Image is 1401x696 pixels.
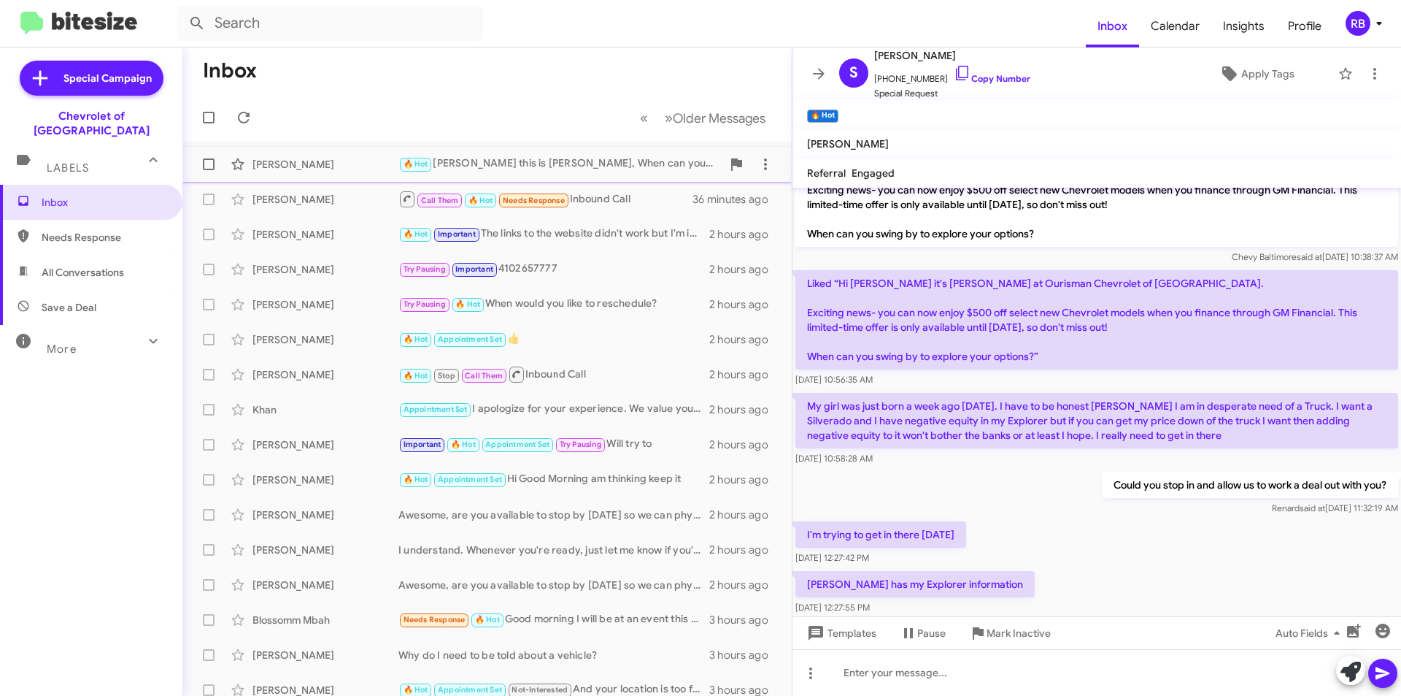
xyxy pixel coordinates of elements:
[398,436,709,453] div: Will try to
[804,620,876,646] span: Templates
[468,196,493,205] span: 🔥 Hot
[47,343,77,356] span: More
[957,620,1062,646] button: Mark Inactive
[560,440,602,449] span: Try Pausing
[398,543,709,557] div: I understand. Whenever you're ready, just let me know if you'd like to explore selling your Cruze.
[63,71,152,85] span: Special Campaign
[1297,251,1322,262] span: said at
[438,685,502,695] span: Appointment Set
[455,299,480,309] span: 🔥 Hot
[404,371,428,380] span: 🔥 Hot
[888,620,957,646] button: Pause
[398,296,709,313] div: When would you like to reschedule?
[709,508,780,522] div: 2 hours ago
[398,190,692,208] div: Inbound Call
[404,334,428,344] span: 🔥 Hot
[807,167,846,180] span: Referral
[1181,61,1331,87] button: Apply Tags
[252,437,398,452] div: [PERSON_NAME]
[874,86,1030,101] span: Special Request
[709,402,780,417] div: 2 hours ago
[709,297,780,312] div: 2 hours ago
[795,270,1398,370] p: Liked “Hi [PERSON_NAME] it's [PERSON_NAME] at Ourisman Chevrolet of [GEOGRAPHIC_DATA]. Exciting n...
[1264,620,1357,646] button: Auto Fields
[398,365,709,383] div: Inbound Call
[20,61,163,96] a: Special Campaign
[954,73,1030,84] a: Copy Number
[404,475,428,484] span: 🔥 Hot
[1272,502,1398,513] span: Renard [DATE] 11:32:19 AM
[852,167,895,180] span: Engaged
[1232,251,1398,262] span: Chevy Baltimore [DATE] 10:38:37 AM
[252,543,398,557] div: [PERSON_NAME]
[451,440,476,449] span: 🔥 Hot
[632,103,774,133] nav: Page navigation example
[421,196,459,205] span: Call Them
[465,371,503,380] span: Call Them
[252,367,398,382] div: [PERSON_NAME]
[709,332,780,347] div: 2 hours ago
[398,226,709,242] div: The links to the website didn't work but I'm in talks with [PERSON_NAME] rn
[252,157,398,172] div: [PERSON_NAME]
[252,192,398,207] div: [PERSON_NAME]
[177,6,483,41] input: Search
[47,161,89,175] span: Labels
[795,552,869,563] span: [DATE] 12:27:42 PM
[252,578,398,592] div: [PERSON_NAME]
[398,261,709,278] div: 4102657777
[398,578,709,592] div: Awesome, are you available to stop by [DATE] so we can physically see your vehicle for an offer?
[252,473,398,487] div: [PERSON_NAME]
[709,437,780,452] div: 2 hours ago
[1211,5,1276,47] a: Insights
[795,521,966,548] p: I'm trying to get in there [DATE]
[42,230,166,245] span: Needs Response
[252,262,398,277] div: [PERSON_NAME]
[404,264,446,274] span: Try Pausing
[503,196,565,205] span: Needs Response
[807,110,838,123] small: 🔥 Hot
[252,648,398,662] div: [PERSON_NAME]
[398,331,709,348] div: 👍
[252,297,398,312] div: [PERSON_NAME]
[398,611,709,628] div: Good morning I will be at an event this weekend but I can reach out next week
[252,332,398,347] div: [PERSON_NAME]
[404,440,441,449] span: Important
[987,620,1051,646] span: Mark Inactive
[455,264,493,274] span: Important
[709,578,780,592] div: 2 hours ago
[709,473,780,487] div: 2 hours ago
[874,47,1030,64] span: [PERSON_NAME]
[398,156,722,172] div: [PERSON_NAME] this is [PERSON_NAME], When can you stop by?
[252,402,398,417] div: Khan
[203,59,257,83] h1: Inbox
[795,148,1398,247] p: Hi [PERSON_NAME] it's [PERSON_NAME] at Ourisman Chevrolet of [GEOGRAPHIC_DATA]. Exciting news- yo...
[404,299,446,309] span: Try Pausing
[795,393,1398,448] p: My girl was just born a week ago [DATE]. I have to be honest [PERSON_NAME] I am in desperate need...
[795,602,870,613] span: [DATE] 12:27:55 PM
[874,64,1030,86] span: [PHONE_NUMBER]
[398,648,709,662] div: Why do I need to be told about a vehicle?
[404,685,428,695] span: 🔥 Hot
[1241,61,1294,87] span: Apply Tags
[42,265,124,280] span: All Conversations
[1139,5,1211,47] span: Calendar
[438,371,455,380] span: Stop
[252,613,398,627] div: Blossomm Mbah
[795,571,1035,597] p: [PERSON_NAME] has my Explorer information
[485,440,549,449] span: Appointment Set
[795,453,873,464] span: [DATE] 10:58:28 AM
[795,374,873,385] span: [DATE] 10:56:35 AM
[1086,5,1139,47] span: Inbox
[1276,5,1333,47] a: Profile
[404,229,428,239] span: 🔥 Hot
[252,227,398,242] div: [PERSON_NAME]
[709,262,780,277] div: 2 hours ago
[1333,11,1385,36] button: RB
[438,475,502,484] span: Appointment Set
[709,227,780,242] div: 2 hours ago
[709,543,780,557] div: 2 hours ago
[438,229,476,239] span: Important
[512,685,568,695] span: Not-Interested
